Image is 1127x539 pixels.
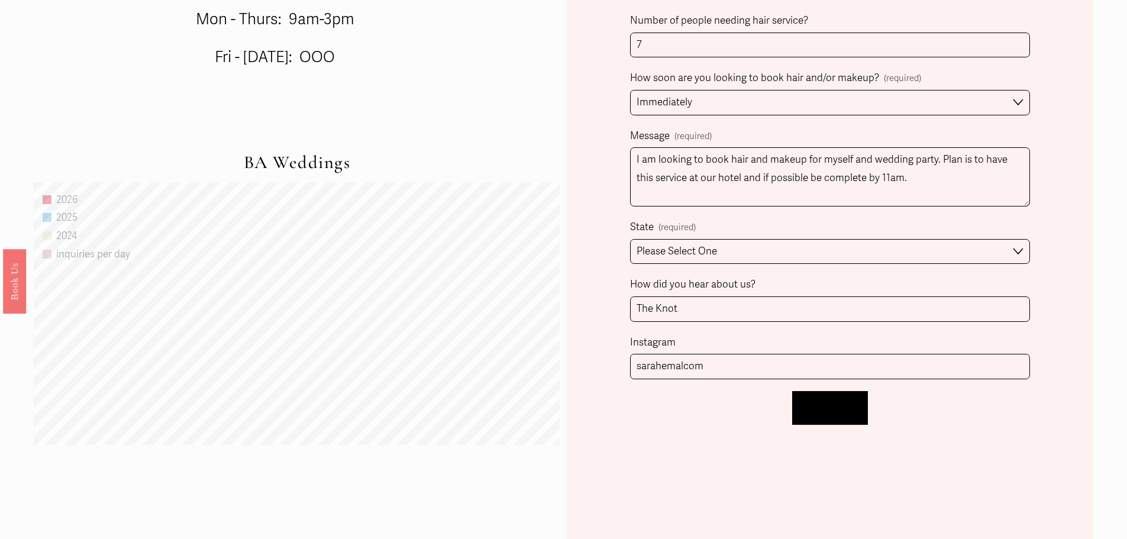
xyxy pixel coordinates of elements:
span: State [630,218,654,237]
span: Fri - [DATE]: OOO [215,48,335,67]
span: Mon - Thurs: 9am-3pm [196,10,354,29]
span: (required) [884,70,921,86]
textarea: I am looking to book hair and makeup for myself and wedding party. Plan is to have this service a... [630,147,1030,206]
span: How did you hear about us? [630,276,755,294]
span: (required) [658,220,696,235]
span: Let's Chat! [806,402,854,414]
select: How soon are you looking to book hair and/or makeup? [630,90,1030,115]
span: (required) [674,128,712,144]
a: Book Us [3,248,26,313]
select: State [630,239,1030,264]
h2: BA Weddings [34,152,560,173]
button: Let's Chat!Let's Chat! [792,391,868,425]
span: Number of people needing hair service? [630,12,808,30]
span: Message [630,127,670,146]
input: (including the bride) [630,33,1030,58]
span: Instagram [630,334,676,352]
span: How soon are you looking to book hair and/or makeup? [630,69,879,88]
